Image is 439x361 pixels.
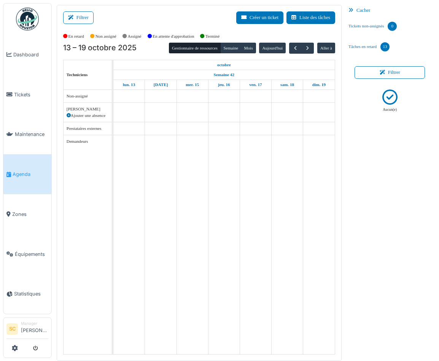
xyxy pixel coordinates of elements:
a: Équipements [3,234,51,274]
button: Filtrer [63,11,94,24]
a: Tâches en retard [345,37,393,57]
div: Prestataires externes [67,125,109,132]
a: Dashboard [3,35,51,75]
button: Précédent [289,43,302,54]
a: 16 octobre 2025 [216,80,232,89]
button: Aujourd'hui [259,43,286,53]
button: Filtrer [355,66,425,79]
span: Zones [12,211,48,218]
span: Maintenance [15,131,48,138]
span: Statistiques [14,290,48,297]
span: Dashboard [13,51,48,58]
div: 0 [388,22,397,31]
button: Semaine [220,43,241,53]
a: 14 octobre 2025 [152,80,170,89]
div: Non-assigné [67,93,109,99]
button: Créer un ticket [236,11,283,24]
span: Équipements [15,251,48,258]
button: Liste des tâches [286,11,335,24]
button: Aller à [317,43,335,53]
div: Ajouter une absence [67,112,109,119]
label: En attente d'approbation [153,33,194,40]
div: Demandeurs [67,138,109,145]
div: Manager [21,321,48,326]
label: Non assigné [95,33,116,40]
div: 13 [380,42,390,51]
a: 13 octobre 2025 [215,60,233,70]
button: Gestionnaire de ressources [169,43,221,53]
span: Tickets [14,91,48,98]
span: Agenda [13,171,48,178]
li: SC [6,323,18,335]
button: Mois [241,43,256,53]
a: Agenda [3,154,51,194]
a: 13 octobre 2025 [121,80,137,89]
span: Techniciens [67,72,88,77]
label: Terminé [205,33,219,40]
h2: 13 – 19 octobre 2025 [63,43,137,53]
a: 18 octobre 2025 [278,80,296,89]
a: Statistiques [3,274,51,314]
label: En retard [68,33,84,40]
a: Tickets non-assignés [345,16,400,37]
button: Suivant [301,43,314,54]
div: [PERSON_NAME] [67,106,109,112]
div: Cacher [345,5,434,16]
a: Tickets [3,75,51,115]
a: 19 octobre 2025 [310,80,328,89]
a: 15 octobre 2025 [184,80,201,89]
li: [PERSON_NAME] [21,321,48,337]
a: Maintenance [3,115,51,155]
label: Assigné [128,33,142,40]
a: 17 octobre 2025 [247,80,264,89]
img: Badge_color-CXgf-gQk.svg [16,8,39,30]
a: SC Manager[PERSON_NAME] [6,321,48,339]
p: Aucun(e) [383,107,397,113]
a: Zones [3,194,51,234]
a: Semaine 42 [212,70,236,80]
